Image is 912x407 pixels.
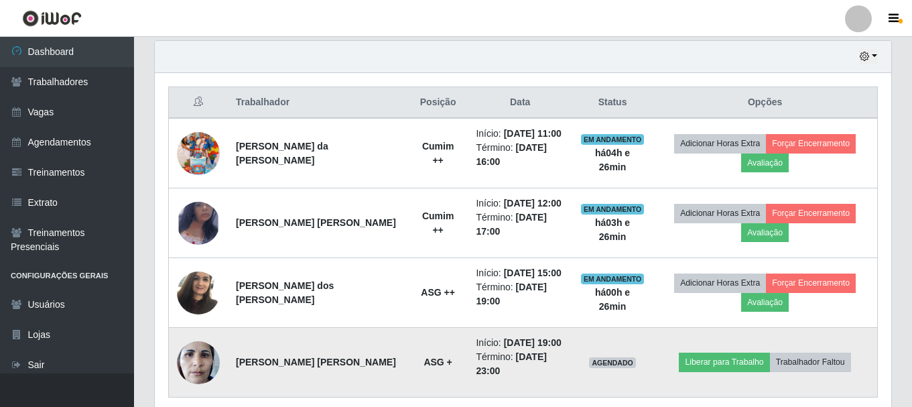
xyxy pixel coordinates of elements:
img: 1748046228717.jpeg [177,188,220,257]
li: Início: [476,266,564,280]
th: Opções [653,87,877,119]
li: Término: [476,141,564,169]
button: Forçar Encerramento [766,274,856,292]
time: [DATE] 12:00 [504,198,562,209]
button: Adicionar Horas Extra [674,204,766,223]
strong: [PERSON_NAME] dos [PERSON_NAME] [236,280,334,305]
button: Avaliação [741,223,789,242]
time: [DATE] 15:00 [504,268,562,278]
th: Trabalhador [228,87,408,119]
strong: Cumim ++ [422,141,454,166]
img: 1747062171782.jpeg [177,115,220,192]
button: Forçar Encerramento [766,204,856,223]
img: 1694453886302.jpeg [177,334,220,391]
strong: há 03 h e 26 min [595,217,630,242]
strong: [PERSON_NAME] [PERSON_NAME] [236,217,396,228]
li: Término: [476,280,564,308]
strong: ASG ++ [421,287,455,298]
button: Adicionar Horas Extra [674,274,766,292]
time: [DATE] 19:00 [504,337,562,348]
span: EM ANDAMENTO [581,274,645,284]
img: 1748573558798.jpeg [177,264,220,321]
strong: ASG + [424,357,452,367]
li: Início: [476,336,564,350]
button: Adicionar Horas Extra [674,134,766,153]
strong: há 04 h e 26 min [595,148,630,172]
strong: [PERSON_NAME] da [PERSON_NAME] [236,141,328,166]
li: Término: [476,211,564,239]
button: Liberar para Trabalho [679,353,769,371]
button: Avaliação [741,154,789,172]
span: EM ANDAMENTO [581,204,645,215]
button: Forçar Encerramento [766,134,856,153]
li: Início: [476,196,564,211]
button: Trabalhador Faltou [770,353,851,371]
th: Data [468,87,572,119]
span: EM ANDAMENTO [581,134,645,145]
img: CoreUI Logo [22,10,82,27]
li: Término: [476,350,564,378]
time: [DATE] 11:00 [504,128,562,139]
span: AGENDADO [589,357,636,368]
button: Avaliação [741,293,789,312]
th: Posição [408,87,468,119]
strong: [PERSON_NAME] [PERSON_NAME] [236,357,396,367]
th: Status [572,87,653,119]
strong: há 00 h e 26 min [595,287,630,312]
li: Início: [476,127,564,141]
strong: Cumim ++ [422,211,454,235]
